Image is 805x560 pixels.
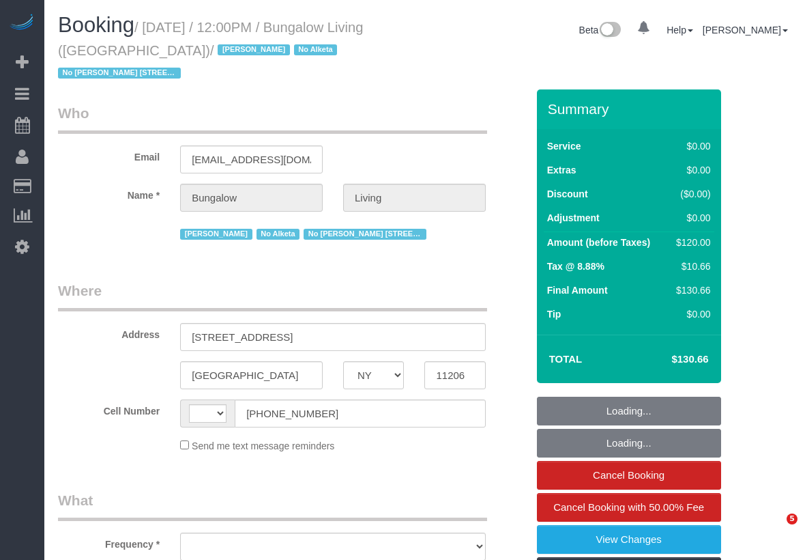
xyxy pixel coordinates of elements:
[671,260,710,273] div: $10.66
[537,525,721,554] a: View Changes
[671,187,710,201] div: ($0.00)
[58,20,364,81] small: / [DATE] / 12:00PM / Bungalow Living ([GEOGRAPHIC_DATA])
[579,25,621,36] a: Beta
[48,533,170,551] label: Frequency *
[671,283,710,297] div: $130.66
[671,211,710,225] div: $0.00
[671,139,710,153] div: $0.00
[48,323,170,341] label: Address
[703,25,788,36] a: [PERSON_NAME]
[537,493,721,522] a: Cancel Booking with 50.00% Fee
[180,145,323,173] input: Email
[547,307,561,321] label: Tip
[547,260,604,273] label: Tax @ 8.88%
[667,25,693,36] a: Help
[598,22,621,40] img: New interface
[549,353,583,365] strong: Total
[671,307,710,321] div: $0.00
[787,514,797,524] span: 5
[218,44,289,55] span: [PERSON_NAME]
[180,361,323,389] input: City
[343,184,486,212] input: Last Name
[8,14,35,33] img: Automaid Logo
[548,101,714,117] h3: Summary
[759,514,791,546] iframe: Intercom live chat
[257,229,300,240] span: No Alketa
[48,145,170,164] label: Email
[547,187,588,201] label: Discount
[537,461,721,490] a: Cancel Booking
[547,211,600,225] label: Adjustment
[630,354,708,365] h4: $130.66
[671,236,710,249] div: $120.00
[304,229,426,240] span: No [PERSON_NAME] [STREET_ADDRESS]
[58,103,487,134] legend: Who
[671,163,710,177] div: $0.00
[192,440,334,451] span: Send me text message reminders
[553,501,704,513] span: Cancel Booking with 50.00% Fee
[58,68,181,79] span: No [PERSON_NAME] [STREET_ADDRESS]
[547,163,576,177] label: Extras
[547,283,608,297] label: Final Amount
[180,184,323,212] input: First Name
[235,400,486,428] input: Cell Number
[58,13,134,37] span: Booking
[294,44,338,55] span: No Alketa
[58,281,487,311] legend: Where
[58,490,487,521] legend: What
[48,184,170,202] label: Name *
[48,400,170,418] label: Cell Number
[424,361,485,389] input: Zip Code
[180,229,252,240] span: [PERSON_NAME]
[547,139,581,153] label: Service
[547,236,650,249] label: Amount (before Taxes)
